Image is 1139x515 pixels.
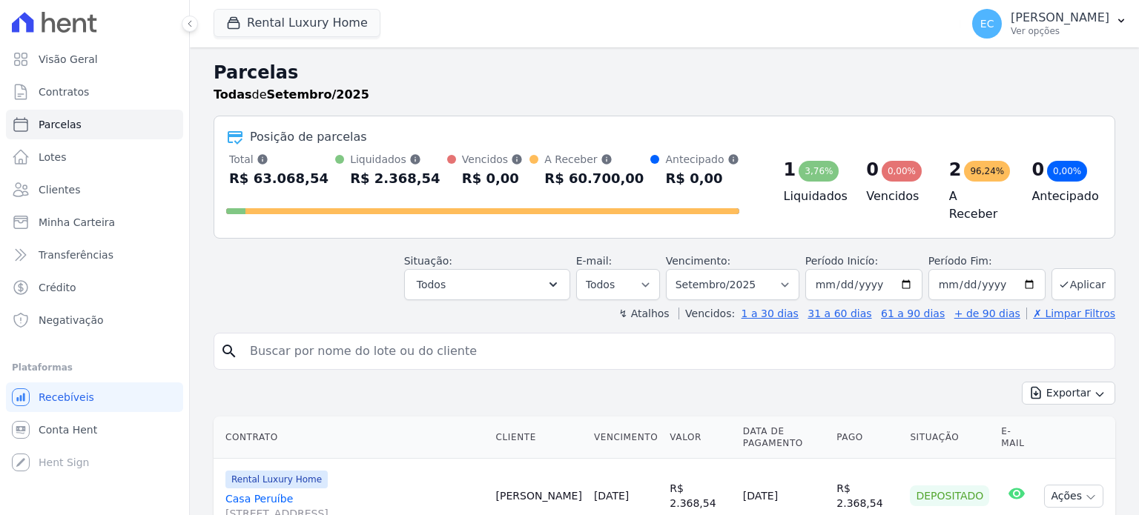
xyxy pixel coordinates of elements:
h2: Parcelas [214,59,1115,86]
a: + de 90 dias [954,308,1020,319]
div: 0 [1031,158,1044,182]
button: Todos [404,269,570,300]
button: Exportar [1022,382,1115,405]
label: Vencidos: [679,308,735,319]
a: Lotes [6,142,183,172]
th: Pago [831,416,904,459]
div: 1 [784,158,796,182]
a: Transferências [6,240,183,270]
a: 61 a 90 dias [881,308,945,319]
h4: Antecipado [1031,187,1091,205]
a: 31 a 60 dias [808,308,871,319]
span: Parcelas [39,117,82,132]
p: [PERSON_NAME] [1011,10,1109,25]
button: Rental Luxury Home [214,9,380,37]
span: Visão Geral [39,52,98,67]
strong: Setembro/2025 [267,87,369,102]
th: Cliente [490,416,588,459]
p: de [214,86,369,104]
label: E-mail: [576,255,613,267]
span: Todos [417,276,446,293]
div: 0 [866,158,879,182]
span: Contratos [39,84,89,99]
button: Ações [1044,485,1103,508]
a: Conta Hent [6,415,183,445]
th: Vencimento [588,416,664,459]
div: 0,00% [882,161,922,182]
span: EC [980,19,994,29]
span: Lotes [39,150,67,165]
th: E-mail [995,416,1038,459]
a: ✗ Limpar Filtros [1026,308,1115,319]
h4: Vencidos [866,187,925,205]
th: Situação [904,416,995,459]
a: Crédito [6,273,183,302]
a: Parcelas [6,110,183,139]
div: 2 [949,158,962,182]
i: search [220,342,238,360]
button: Aplicar [1051,268,1115,300]
div: 3,76% [799,161,839,182]
div: Liquidados [350,152,440,167]
a: Recebíveis [6,382,183,412]
div: Total [229,152,329,167]
label: Vencimento: [666,255,730,267]
a: Visão Geral [6,44,183,74]
h4: A Receber [949,187,1008,223]
th: Valor [664,416,737,459]
div: R$ 0,00 [665,167,739,190]
a: Minha Carteira [6,207,183,237]
div: Posição de parcelas [250,128,367,146]
label: Período Fim: [928,253,1046,269]
div: Depositado [910,485,989,506]
a: Contratos [6,77,183,107]
span: Conta Hent [39,422,97,437]
a: [DATE] [594,490,629,502]
div: Plataformas [12,359,177,376]
th: Data de Pagamento [737,416,831,459]
div: Antecipado [665,152,739,167]
span: Minha Carteira [39,215,115,230]
div: R$ 60.700,00 [544,167,644,190]
a: Negativação [6,305,183,335]
div: R$ 63.068,54 [229,167,329,190]
span: Crédito [39,280,76,295]
label: ↯ Atalhos [618,308,669,319]
label: Situação: [404,255,452,267]
th: Contrato [214,416,490,459]
span: Clientes [39,182,80,197]
span: Rental Luxury Home [225,471,328,488]
strong: Todas [214,87,252,102]
div: Vencidos [462,152,523,167]
a: 1 a 30 dias [742,308,799,319]
div: 0,00% [1047,161,1087,182]
div: R$ 2.368,54 [350,167,440,190]
div: 96,24% [964,161,1010,182]
a: Clientes [6,175,183,205]
p: Ver opções [1011,25,1109,37]
input: Buscar por nome do lote ou do cliente [241,336,1109,366]
span: Transferências [39,247,113,262]
div: A Receber [544,152,644,167]
div: R$ 0,00 [462,167,523,190]
label: Período Inicío: [805,255,878,267]
span: Recebíveis [39,390,94,405]
button: EC [PERSON_NAME] Ver opções [960,3,1139,44]
h4: Liquidados [784,187,843,205]
span: Negativação [39,313,104,328]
